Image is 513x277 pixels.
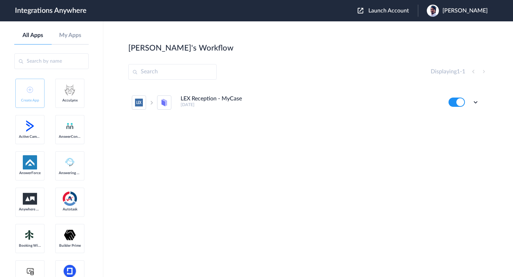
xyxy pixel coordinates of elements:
[358,7,418,14] button: Launch Account
[181,95,242,102] h4: LEX Reception - MyCase
[23,155,37,169] img: af-app-logo.svg
[14,32,52,39] a: All Apps
[66,122,74,130] img: answerconnect-logo.svg
[427,5,439,17] img: 668fff5a-2dc0-41f4-ba3f-0b981fc682df.png
[462,69,465,74] span: 1
[368,8,409,14] span: Launch Account
[26,267,35,276] img: cash-logo.svg
[19,207,41,211] span: Anywhere Works
[358,8,363,14] img: launch-acct-icon.svg
[181,102,439,107] h5: [DATE]
[59,207,81,211] span: Autotask
[14,53,89,69] input: Search by name
[27,87,33,93] img: add-icon.svg
[442,7,488,14] span: [PERSON_NAME]
[19,135,41,139] span: Active Campaign
[457,69,460,74] span: 1
[23,193,37,205] img: aww.png
[19,171,41,175] span: AnswerForce
[128,64,217,80] input: Search
[52,32,89,39] a: My Apps
[23,229,37,241] img: Setmore_Logo.svg
[23,119,37,133] img: active-campaign-logo.svg
[63,192,77,206] img: autotask.png
[59,98,81,103] span: AccuLynx
[15,6,87,15] h1: Integrations Anywhere
[19,98,41,103] span: Create App
[63,83,77,97] img: acculynx-logo.svg
[431,68,465,75] h4: Displaying -
[59,171,81,175] span: Answering Service
[63,228,77,242] img: builder-prime-logo.svg
[59,135,81,139] span: AnswerConnect
[128,43,233,53] h2: [PERSON_NAME]'s Workflow
[59,244,81,248] span: Builder Prime
[19,244,41,248] span: Booking Widget
[63,155,77,169] img: Answering_service.png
